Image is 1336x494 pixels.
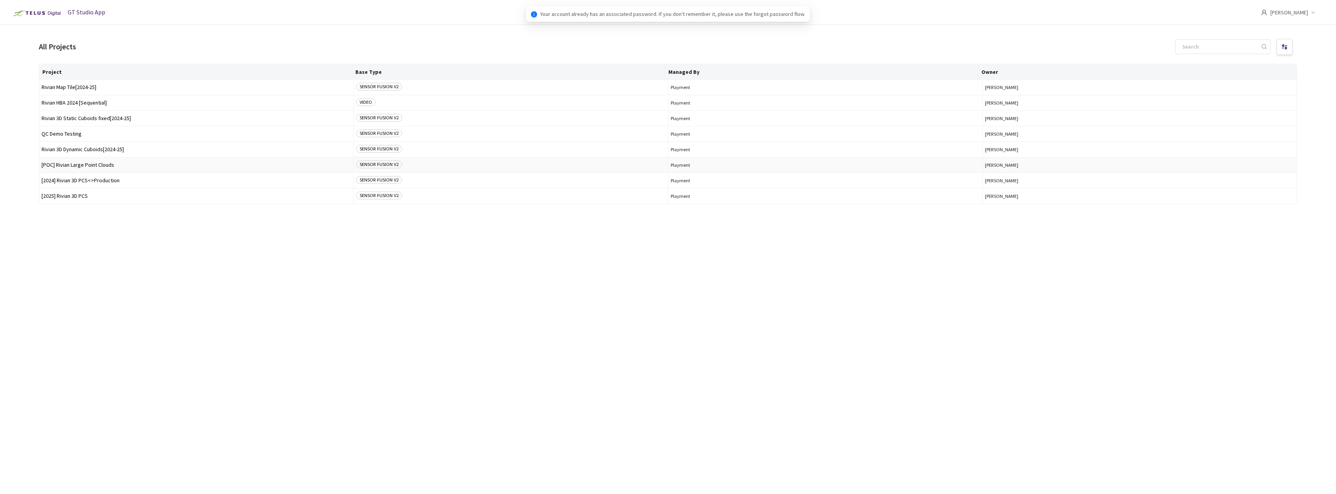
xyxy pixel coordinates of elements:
[42,84,351,90] span: Rivian Map Tile[2024-25]
[531,11,537,17] span: info-circle
[356,145,402,153] span: SENSOR FUSION V2
[356,98,376,106] span: VIDEO
[42,193,351,199] span: [2025] Rivian 3D PCS
[356,176,402,184] span: SENSOR FUSION V2
[9,7,63,19] img: Telus
[671,193,980,199] span: Playment
[671,115,980,121] span: Playment
[42,162,351,168] span: [POC] Rivian Large Point Clouds
[356,83,402,91] span: SENSOR FUSION V2
[985,147,1294,152] button: [PERSON_NAME]
[42,115,351,121] span: Rivian 3D Static Cuboids fixed[2024-25]
[985,162,1294,168] button: [PERSON_NAME]
[1311,10,1315,14] span: down
[356,114,402,122] span: SENSOR FUSION V2
[985,115,1294,121] button: [PERSON_NAME]
[356,192,402,199] span: SENSOR FUSION V2
[985,100,1294,106] button: [PERSON_NAME]
[42,178,351,183] span: [2024] Rivian 3D PCS<>Production
[671,178,980,183] span: Playment
[671,100,980,106] span: Playment
[985,178,1294,183] button: [PERSON_NAME]
[671,147,980,152] span: Playment
[671,131,980,137] span: Playment
[356,129,402,137] span: SENSOR FUSION V2
[985,84,1294,90] button: [PERSON_NAME]
[42,147,351,152] span: Rivian 3D Dynamic Cuboids[2024-25]
[665,64,978,80] th: Managed By
[68,8,105,16] span: GT Studio App
[39,40,76,52] div: All Projects
[352,64,665,80] th: Base Type
[978,64,1291,80] th: Owner
[39,64,352,80] th: Project
[671,162,980,168] span: Playment
[1261,9,1267,16] span: user
[985,131,1294,137] button: [PERSON_NAME]
[671,84,980,90] span: Playment
[42,100,351,106] span: Rivian HBA 2024 [Sequential]
[1178,40,1260,54] input: Search
[985,193,1294,199] button: [PERSON_NAME]
[540,10,805,18] span: Your account already has an associated password. If you don't remember it, please use the forgot ...
[42,131,351,137] span: QC Demo Testing
[356,161,402,168] span: SENSOR FUSION V2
